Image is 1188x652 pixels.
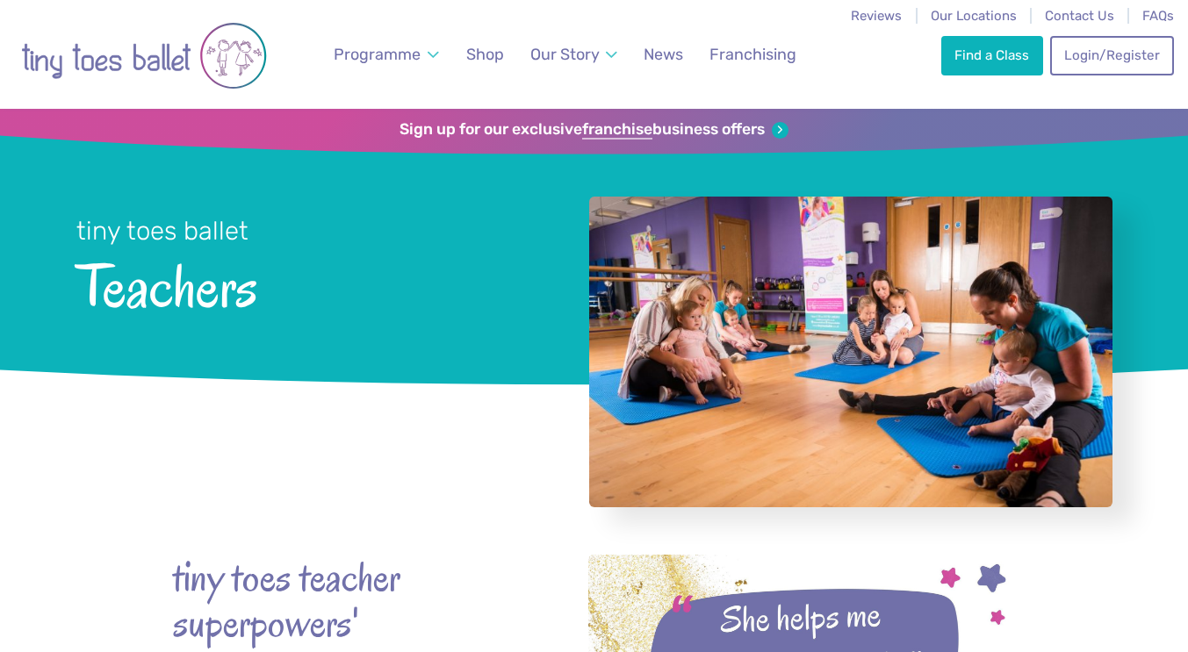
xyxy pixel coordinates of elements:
[702,35,804,75] a: Franchising
[466,45,504,63] span: Shop
[530,45,600,63] span: Our Story
[522,35,626,75] a: Our Story
[709,45,796,63] span: Franchising
[582,120,652,140] strong: franchise
[644,45,683,63] span: News
[400,120,788,140] a: Sign up for our exclusivefranchisebusiness offers
[941,36,1043,75] a: Find a Class
[326,35,447,75] a: Programme
[76,216,248,246] small: tiny toes ballet
[21,11,267,100] img: tiny toes ballet
[931,8,1017,24] a: Our Locations
[1045,8,1114,24] a: Contact Us
[76,248,543,319] span: Teachers
[636,35,691,75] a: News
[173,555,489,648] strong: tiny toes teacher superpowers'
[851,8,902,24] a: Reviews
[1142,8,1174,24] a: FAQs
[334,45,421,63] span: Programme
[458,35,512,75] a: Shop
[1050,36,1173,75] a: Login/Register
